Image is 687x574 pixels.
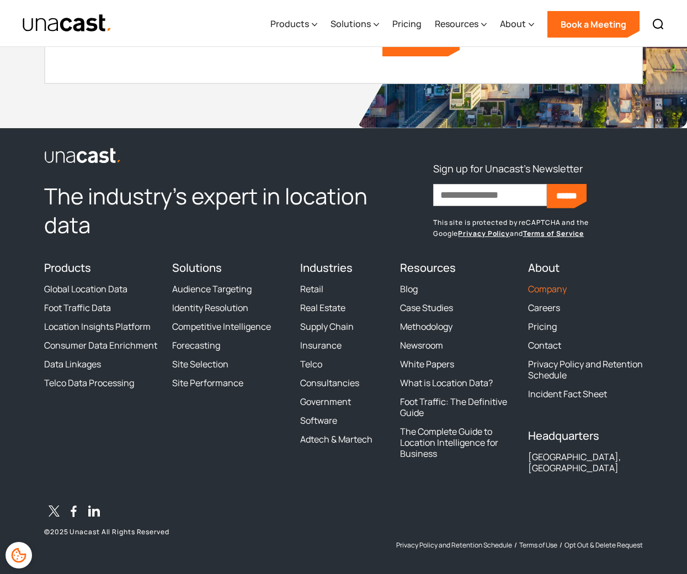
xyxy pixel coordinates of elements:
[270,2,317,47] div: Products
[528,261,643,275] h4: About
[433,160,583,177] h3: Sign up for Unacast's Newsletter
[44,182,387,239] h2: The industry’s expert in location data
[300,340,342,351] a: Insurance
[44,528,287,536] p: © 2025 Unacast All Rights Reserved
[528,451,643,473] div: [GEOGRAPHIC_DATA], [GEOGRAPHIC_DATA]
[433,217,643,239] p: This site is protected by reCAPTCHA and the Google and
[528,340,561,351] a: Contact
[300,396,351,407] a: Government
[300,302,345,313] a: Real Estate
[44,302,111,313] a: Foot Traffic Data
[564,541,643,550] a: Opt Out & Delete Request
[528,359,643,381] a: Privacy Policy and Retention Schedule
[44,146,387,164] a: link to the homepage
[44,148,121,164] img: Unacast logo
[331,17,371,30] div: Solutions
[331,2,379,47] div: Solutions
[400,261,515,275] h4: Resources
[172,283,252,294] a: Audience Targeting
[172,359,228,370] a: Site Selection
[528,429,643,443] h4: Headquarters
[500,2,534,47] div: About
[44,260,91,275] a: Products
[84,503,104,523] a: LinkedIn
[22,14,112,33] img: Unacast text logo
[400,359,454,370] a: White Papers
[400,340,443,351] a: Newsroom
[300,434,372,445] a: Adtech & Martech
[400,321,452,332] a: Methodology
[458,229,510,238] a: Privacy Policy
[300,261,386,275] h4: Industries
[44,321,151,332] a: Location Insights Platform
[64,503,84,523] a: Facebook
[300,415,337,426] a: Software
[172,302,248,313] a: Identity Resolution
[44,340,157,351] a: Consumer Data Enrichment
[300,321,354,332] a: Supply Chain
[528,321,557,332] a: Pricing
[44,503,64,523] a: Twitter / X
[172,260,222,275] a: Solutions
[560,541,562,550] div: /
[528,283,567,294] a: Company
[44,283,127,294] a: Global Location Data
[6,542,32,568] div: Cookie Preferences
[300,377,359,388] a: Consultancies
[435,2,487,47] div: Resources
[400,283,418,294] a: Blog
[172,377,243,388] a: Site Performance
[519,541,557,550] a: Terms of Use
[528,302,560,313] a: Careers
[400,426,515,459] a: The Complete Guide to Location Intelligence for Business
[547,11,640,38] a: Book a Meeting
[392,2,422,47] a: Pricing
[500,17,526,30] div: About
[435,17,478,30] div: Resources
[44,359,101,370] a: Data Linkages
[514,541,517,550] div: /
[396,541,512,550] a: Privacy Policy and Retention Schedule
[400,377,493,388] a: What is Location Data?
[44,377,134,388] a: Telco Data Processing
[652,18,665,31] img: Search icon
[172,340,220,351] a: Forecasting
[523,229,584,238] a: Terms of Service
[300,283,323,294] a: Retail
[270,17,309,30] div: Products
[172,321,271,332] a: Competitive Intelligence
[528,388,607,399] a: Incident Fact Sheet
[300,359,322,370] a: Telco
[400,396,515,418] a: Foot Traffic: The Definitive Guide
[400,302,453,313] a: Case Studies
[22,14,112,33] a: home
